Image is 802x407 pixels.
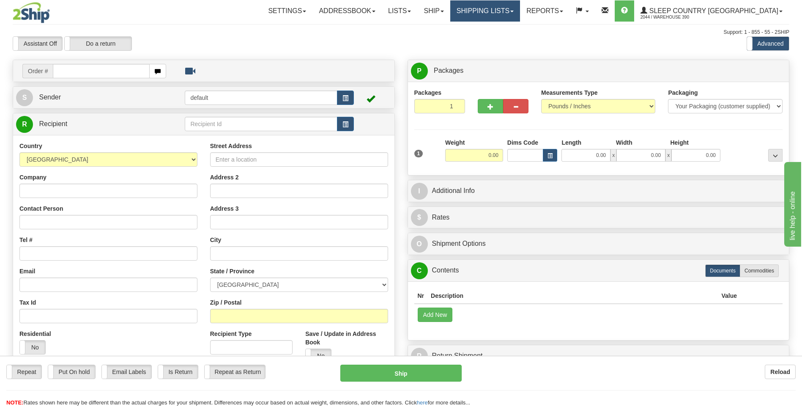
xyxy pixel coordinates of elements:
a: Addressbook [312,0,382,22]
a: OShipment Options [411,235,786,253]
label: Put On hold [48,365,95,379]
input: Recipient Id [185,117,337,131]
label: Email Labels [102,365,151,379]
label: Do a return [65,37,131,50]
label: Documents [705,264,740,277]
a: Reports [520,0,569,22]
label: Email [19,267,35,275]
label: No [306,349,331,363]
label: Zip / Postal [210,298,242,307]
a: P Packages [411,62,786,80]
span: $ [411,209,428,226]
span: Recipient [39,120,67,127]
span: x [665,149,671,162]
span: C [411,262,428,279]
label: Repeat [7,365,41,379]
label: Street Address [210,142,252,150]
label: Recipient Type [210,330,252,338]
label: State / Province [210,267,255,275]
span: 1 [414,150,423,157]
label: Residential [19,330,51,338]
label: Advanced [747,37,789,50]
label: Packaging [668,88,698,97]
button: Reload [765,365,796,379]
label: Height [670,138,689,147]
label: Assistant Off [13,37,62,50]
span: P [411,63,428,80]
span: I [411,183,428,200]
span: O [411,236,428,253]
label: No [20,341,45,354]
input: Enter a location [210,152,388,167]
label: Tax Id [19,298,36,307]
th: Description [427,288,718,304]
span: R [16,116,33,133]
a: IAdditional Info [411,182,786,200]
label: Dims Code [507,138,538,147]
label: Measurements Type [541,88,598,97]
label: Width [616,138,632,147]
a: R Recipient [16,115,166,133]
label: Weight [445,138,465,147]
label: Save / Update in Address Book [305,330,388,346]
a: S Sender [16,89,185,106]
label: Address 2 [210,173,239,181]
a: Settings [262,0,312,22]
span: Sender [39,93,61,101]
div: live help - online [6,5,78,15]
label: Repeat as Return [205,365,265,379]
span: Sleep Country [GEOGRAPHIC_DATA] [647,7,778,14]
a: Sleep Country [GEOGRAPHIC_DATA] 2044 / Warehouse 390 [634,0,789,22]
label: Company [19,173,47,181]
input: Sender Id [185,91,337,105]
button: Add New [418,308,453,322]
a: here [417,399,428,406]
img: logo2044.jpg [13,2,50,23]
a: Lists [382,0,417,22]
span: 2044 / Warehouse 390 [641,13,704,22]
span: NOTE: [6,399,23,406]
div: Support: 1 - 855 - 55 - 2SHIP [13,29,789,36]
a: CContents [411,262,786,279]
label: City [210,236,221,244]
button: Ship [340,365,461,382]
label: Length [561,138,581,147]
label: Address 3 [210,204,239,213]
div: ... [768,149,783,162]
a: Ship [417,0,450,22]
label: Tel # [19,236,33,244]
b: Reload [770,368,790,375]
label: Country [19,142,42,150]
a: Shipping lists [450,0,520,22]
span: S [16,89,33,106]
label: Packages [414,88,442,97]
label: Contact Person [19,204,63,213]
label: Commodities [740,264,779,277]
iframe: chat widget [783,160,801,247]
span: Packages [434,67,463,74]
th: Nr [414,288,428,304]
a: $Rates [411,209,786,226]
label: Is Return [158,365,198,379]
span: x [610,149,616,162]
a: RReturn Shipment [411,347,786,365]
span: R [411,348,428,365]
th: Value [718,288,740,304]
span: Order # [22,64,53,78]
